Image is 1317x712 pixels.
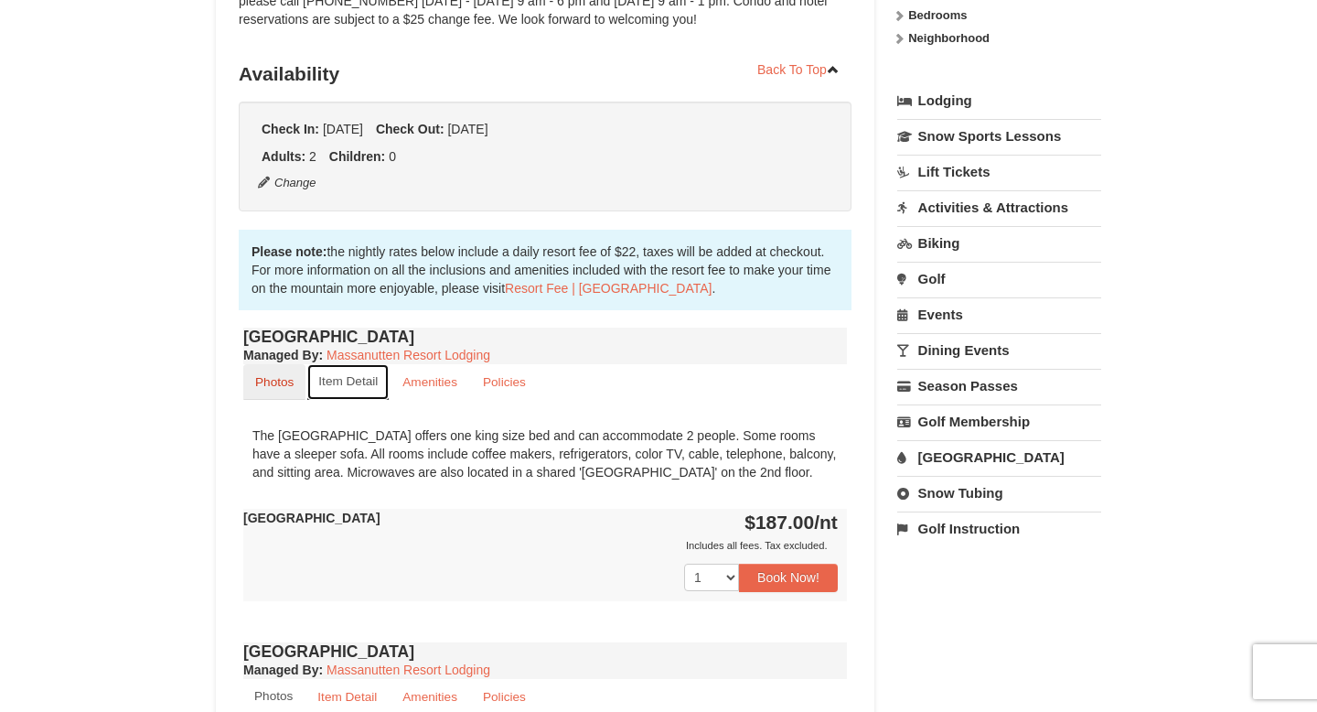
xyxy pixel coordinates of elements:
span: /nt [814,512,838,533]
a: Snow Sports Lessons [897,119,1101,153]
strong: [GEOGRAPHIC_DATA] [243,511,380,525]
div: the nightly rates below include a daily resort fee of $22, taxes will be added at checkout. For m... [239,230,851,310]
strong: Children: [329,149,385,164]
strong: $187.00 [744,512,838,533]
a: Massanutten Resort Lodging [327,348,490,362]
span: 0 [389,149,396,164]
small: Item Detail [318,374,378,388]
span: Managed By [243,348,318,362]
span: [DATE] [447,122,487,136]
a: Snow Tubing [897,476,1101,510]
small: Policies [483,375,526,389]
small: Photos [254,689,293,703]
span: 2 [309,149,316,164]
a: Activities & Attractions [897,190,1101,224]
button: Change [257,173,317,193]
a: Photos [243,364,305,400]
span: Managed By [243,663,318,677]
small: Photos [255,375,294,389]
strong: Please note: [252,244,327,259]
small: Amenities [402,375,457,389]
strong: Check In: [262,122,319,136]
a: Back To Top [745,56,851,83]
h3: Availability [239,56,851,92]
a: Item Detail [307,364,389,400]
a: Golf [897,262,1101,296]
strong: Adults: [262,149,305,164]
a: Lift Tickets [897,155,1101,189]
strong: : [243,663,323,677]
a: Biking [897,226,1101,260]
strong: Check Out: [376,122,444,136]
strong: Neighborhood [908,31,990,45]
strong: Bedrooms [908,8,967,22]
a: Season Passes [897,369,1101,403]
div: Includes all fees. Tax excluded. [243,536,838,555]
a: Resort Fee | [GEOGRAPHIC_DATA] [505,281,712,296]
a: Amenities [391,364,469,400]
small: Item Detail [317,690,377,704]
a: [GEOGRAPHIC_DATA] [897,440,1101,474]
a: Events [897,297,1101,331]
strong: : [243,348,323,362]
small: Amenities [402,690,457,704]
a: Massanutten Resort Lodging [327,663,490,677]
span: [DATE] [323,122,363,136]
small: Policies [483,690,526,704]
h4: [GEOGRAPHIC_DATA] [243,642,847,661]
a: Golf Membership [897,405,1101,438]
button: Book Now! [739,564,838,591]
div: The [GEOGRAPHIC_DATA] offers one king size bed and can accommodate 2 people. Some rooms have a sl... [243,417,847,491]
a: Dining Events [897,333,1101,367]
a: Lodging [897,84,1101,117]
a: Golf Instruction [897,512,1101,545]
h4: [GEOGRAPHIC_DATA] [243,328,847,346]
a: Policies [471,364,538,400]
